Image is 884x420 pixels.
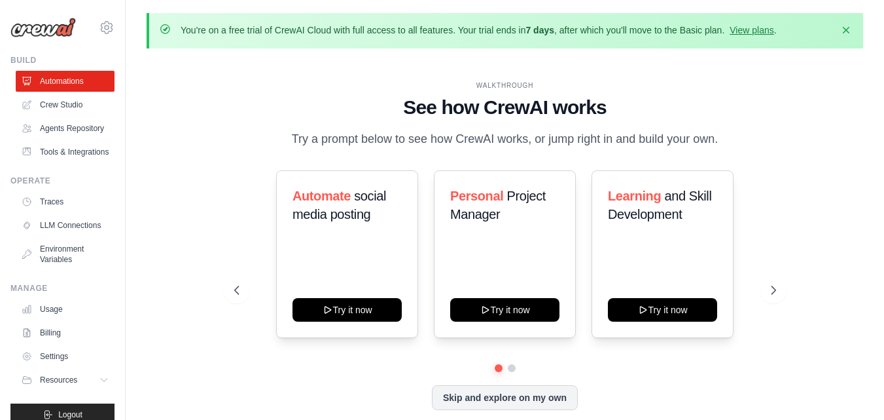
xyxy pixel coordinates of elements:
[10,176,115,186] div: Operate
[608,189,711,221] span: and Skill Development
[16,71,115,92] a: Automations
[819,357,884,420] iframe: Chat Widget
[16,370,115,391] button: Resources
[234,81,776,90] div: WALKTHROUGH
[10,18,76,37] img: Logo
[292,298,402,322] button: Try it now
[16,142,115,162] a: Tools & Integrations
[608,298,717,322] button: Try it now
[608,189,661,203] span: Learning
[450,189,503,203] span: Personal
[292,189,351,203] span: Automate
[16,94,115,115] a: Crew Studio
[450,189,546,221] span: Project Manager
[730,25,773,35] a: View plans
[16,346,115,367] a: Settings
[234,96,776,119] h1: See how CrewAI works
[58,410,82,420] span: Logout
[16,191,115,212] a: Traces
[525,25,554,35] strong: 7 days
[16,322,115,343] a: Billing
[292,189,386,221] span: social media posting
[40,375,77,385] span: Resources
[16,118,115,139] a: Agents Repository
[285,130,725,149] p: Try a prompt below to see how CrewAI works, or jump right in and build your own.
[16,239,115,270] a: Environment Variables
[10,55,115,66] div: Build
[16,215,115,236] a: LLM Connections
[16,299,115,320] a: Usage
[10,283,115,294] div: Manage
[432,385,578,410] button: Skip and explore on my own
[450,298,559,322] button: Try it now
[181,24,777,37] p: You're on a free trial of CrewAI Cloud with full access to all features. Your trial ends in , aft...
